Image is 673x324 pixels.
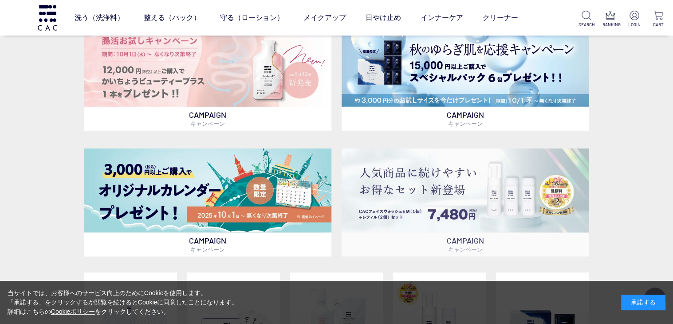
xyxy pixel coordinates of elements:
[190,120,225,127] span: キャンペーン
[303,5,346,30] a: メイクアップ
[602,21,618,28] p: RANKING
[8,288,238,316] div: 当サイトでは、お客様へのサービス向上のためにCookieを使用します。 「承諾する」をクリックするか閲覧を続けるとCookieに同意したことになります。 詳細はこちらの をクリックしてください。
[84,107,332,131] p: CAMPAIGN
[342,107,589,131] p: CAMPAIGN
[342,148,589,256] a: フェイスウォッシュ＋レフィル2個セット フェイスウォッシュ＋レフィル2個セット CAMPAIGNキャンペーン
[366,5,401,30] a: 日やけ止め
[650,21,666,28] p: CART
[342,232,589,256] p: CAMPAIGN
[84,148,332,232] img: カレンダープレゼント
[621,295,665,310] div: 承諾する
[650,11,666,28] a: CART
[342,148,589,232] img: フェイスウォッシュ＋レフィル2個セット
[84,232,332,256] p: CAMPAIGN
[626,21,642,28] p: LOGIN
[84,23,332,107] img: 腸活お試しキャンペーン
[51,308,95,315] a: Cookieポリシー
[421,5,463,30] a: インナーケア
[342,23,589,131] a: スペシャルパックお試しプレゼント スペシャルパックお試しプレゼント CAMPAIGNキャンペーン
[602,11,618,28] a: RANKING
[84,148,332,256] a: カレンダープレゼント カレンダープレゼント CAMPAIGNキャンペーン
[448,246,483,253] span: キャンペーン
[190,246,225,253] span: キャンペーン
[36,5,59,30] img: logo
[75,5,124,30] a: 洗う（洗浄料）
[483,5,518,30] a: クリーナー
[448,120,483,127] span: キャンペーン
[220,5,284,30] a: 守る（ローション）
[342,23,589,107] img: スペシャルパックお試しプレゼント
[144,5,201,30] a: 整える（パック）
[84,23,332,131] a: 腸活お試しキャンペーン 腸活お試しキャンペーン CAMPAIGNキャンペーン
[579,21,594,28] p: SEARCH
[579,11,594,28] a: SEARCH
[626,11,642,28] a: LOGIN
